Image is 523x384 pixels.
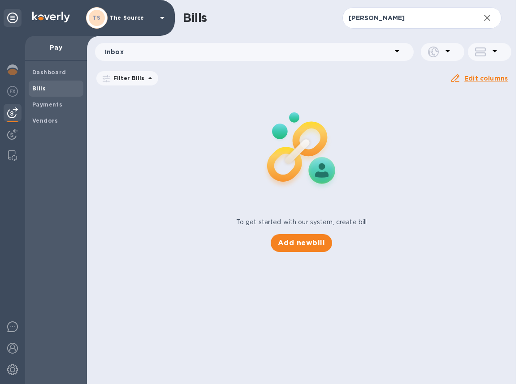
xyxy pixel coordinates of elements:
[110,74,145,82] p: Filter Bills
[278,238,325,248] span: Add new bill
[32,43,80,52] p: Pay
[464,75,508,82] u: Edit columns
[32,117,58,124] b: Vendors
[32,12,70,22] img: Logo
[32,69,66,76] b: Dashboard
[32,85,46,92] b: Bills
[32,101,62,108] b: Payments
[93,14,101,21] b: TS
[110,15,155,21] p: The Source
[105,47,392,56] p: Inbox
[4,9,22,27] div: Unpin categories
[183,11,207,25] h1: Bills
[236,218,367,227] p: To get started with our system, create bill
[7,86,18,97] img: Foreign exchange
[271,234,332,252] button: Add newbill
